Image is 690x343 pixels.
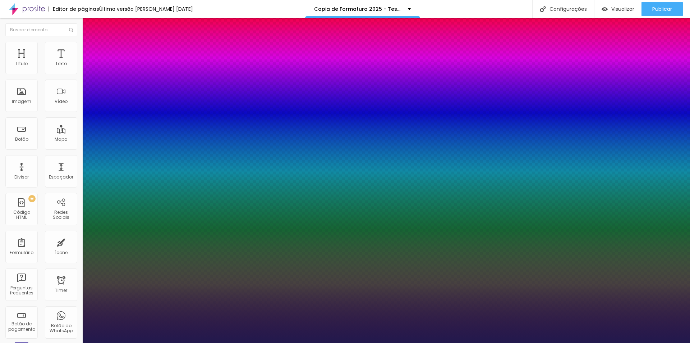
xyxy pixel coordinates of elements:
[49,175,73,180] div: Espaçador
[55,137,68,142] div: Mapa
[55,61,67,66] div: Texto
[7,321,36,332] div: Botão de pagamento
[602,6,608,12] img: view-1.svg
[55,99,68,104] div: Vídeo
[15,61,28,66] div: Título
[55,288,67,293] div: Timer
[540,6,546,12] img: Icone
[10,250,33,255] div: Formulário
[594,2,641,16] button: Visualizar
[652,6,672,12] span: Publicar
[99,6,193,12] div: Última versão [PERSON_NAME] [DATE]
[314,6,402,12] p: Copia de Formatura 2025 - Teste
[47,323,75,334] div: Botão do WhatsApp
[611,6,634,12] span: Visualizar
[12,99,31,104] div: Imagem
[55,250,68,255] div: Ícone
[7,210,36,220] div: Código HTML
[7,285,36,296] div: Perguntas frequentes
[47,210,75,220] div: Redes Sociais
[69,28,73,32] img: Icone
[15,137,28,142] div: Botão
[14,175,29,180] div: Divisor
[49,6,99,12] div: Editor de páginas
[5,23,77,36] input: Buscar elemento
[641,2,683,16] button: Publicar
